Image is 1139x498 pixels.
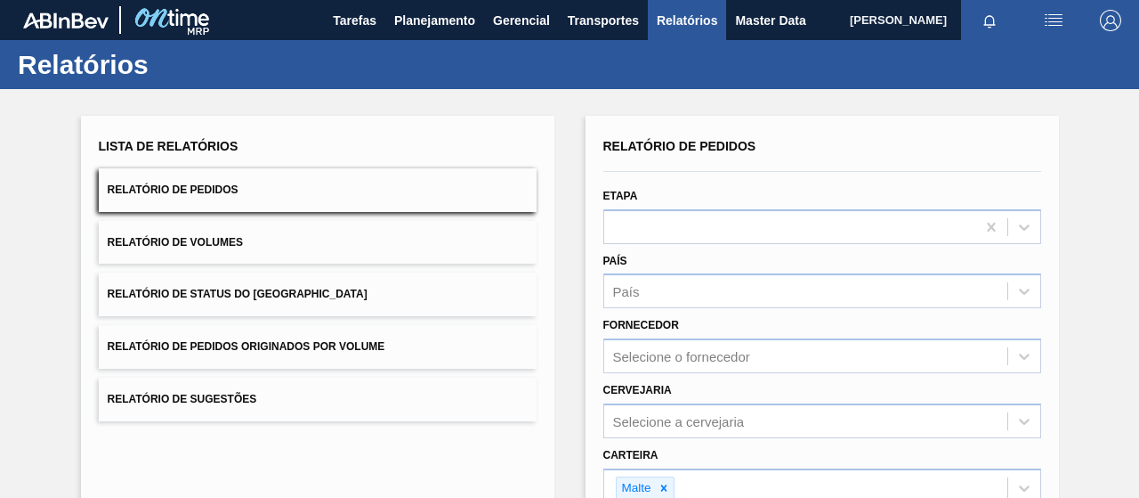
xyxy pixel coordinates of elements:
[99,168,537,212] button: Relatório de Pedidos
[493,10,550,31] span: Gerencial
[613,284,640,299] div: País
[99,139,238,153] span: Lista de Relatórios
[603,255,627,267] label: País
[961,8,1018,33] button: Notificações
[108,393,257,405] span: Relatório de Sugestões
[568,10,639,31] span: Transportes
[735,10,805,31] span: Master Data
[108,184,238,196] span: Relatório de Pedidos
[18,54,334,75] h1: Relatórios
[603,449,658,461] label: Carteira
[657,10,717,31] span: Relatórios
[603,190,638,202] label: Etapa
[333,10,376,31] span: Tarefas
[1100,10,1121,31] img: Logout
[99,221,537,265] button: Relatório de Volumes
[108,288,368,300] span: Relatório de Status do [GEOGRAPHIC_DATA]
[108,340,385,353] span: Relatório de Pedidos Originados por Volume
[108,236,243,249] span: Relatório de Volumes
[613,413,745,429] div: Selecione a cervejaria
[613,349,750,364] div: Selecione o fornecedor
[99,325,537,369] button: Relatório de Pedidos Originados por Volume
[99,378,537,421] button: Relatório de Sugestões
[99,273,537,316] button: Relatório de Status do [GEOGRAPHIC_DATA]
[603,384,672,396] label: Cervejaria
[1043,10,1064,31] img: userActions
[603,319,679,331] label: Fornecedor
[603,139,756,153] span: Relatório de Pedidos
[394,10,475,31] span: Planejamento
[23,12,109,29] img: TNhmsLtSVTkK8tSr43FrP2fwEKptu5GPRR3wAAAABJRU5ErkJggg==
